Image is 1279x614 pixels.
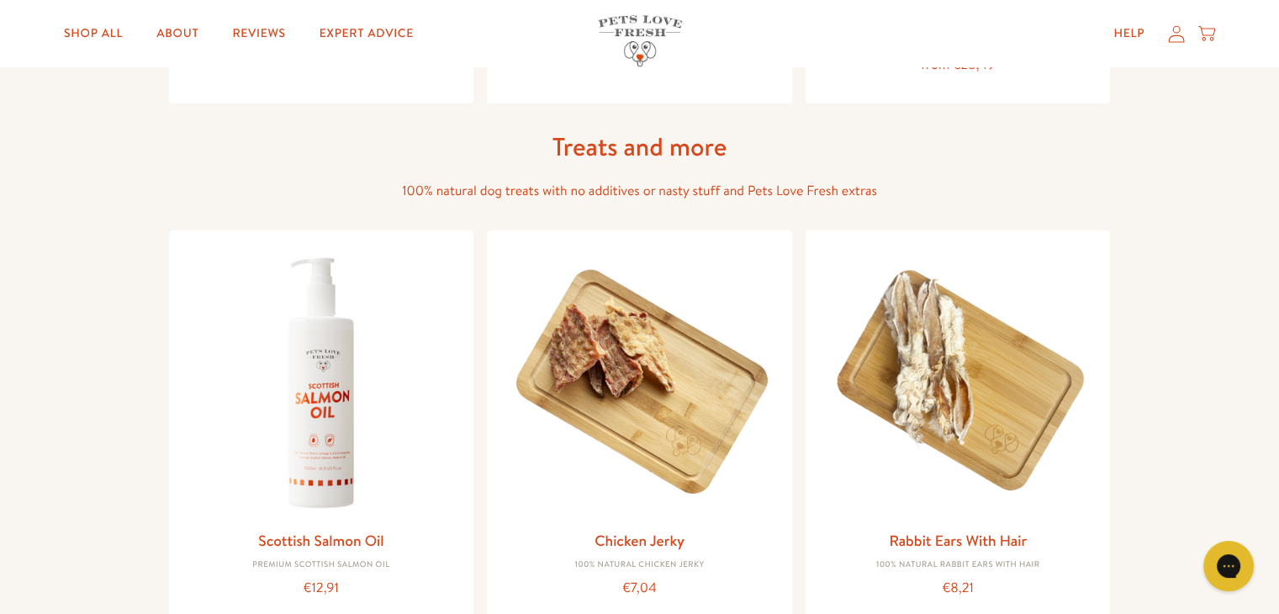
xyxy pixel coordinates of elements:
a: Shop All [50,17,136,50]
img: Rabbit Ears With Hair [819,244,1097,522]
a: Reviews [219,17,299,50]
span: 100% natural dog treats with no additives or nasty stuff and Pets Love Fresh extras [402,182,877,200]
div: Premium Scottish Salmon Oil [182,560,461,570]
a: Scottish Salmon Oil [258,530,383,551]
img: Chicken Jerky [500,244,779,522]
img: Scottish Salmon Oil [182,244,461,522]
iframe: Gorgias live chat messenger [1195,535,1262,597]
a: Expert Advice [306,17,427,50]
div: €7,04 [500,577,779,600]
div: 100% Natural Rabbit Ears with hair [819,560,1097,570]
a: Chicken Jerky [595,530,684,551]
h1: Treats and more [371,130,909,163]
a: About [143,17,212,50]
div: €8,21 [819,577,1097,600]
img: Pets Love Fresh [598,15,682,66]
a: Rabbit Ears With Hair [889,530,1027,551]
div: 100% Natural Chicken Jerky [500,560,779,570]
div: €12,91 [182,577,461,600]
a: Help [1100,17,1158,50]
